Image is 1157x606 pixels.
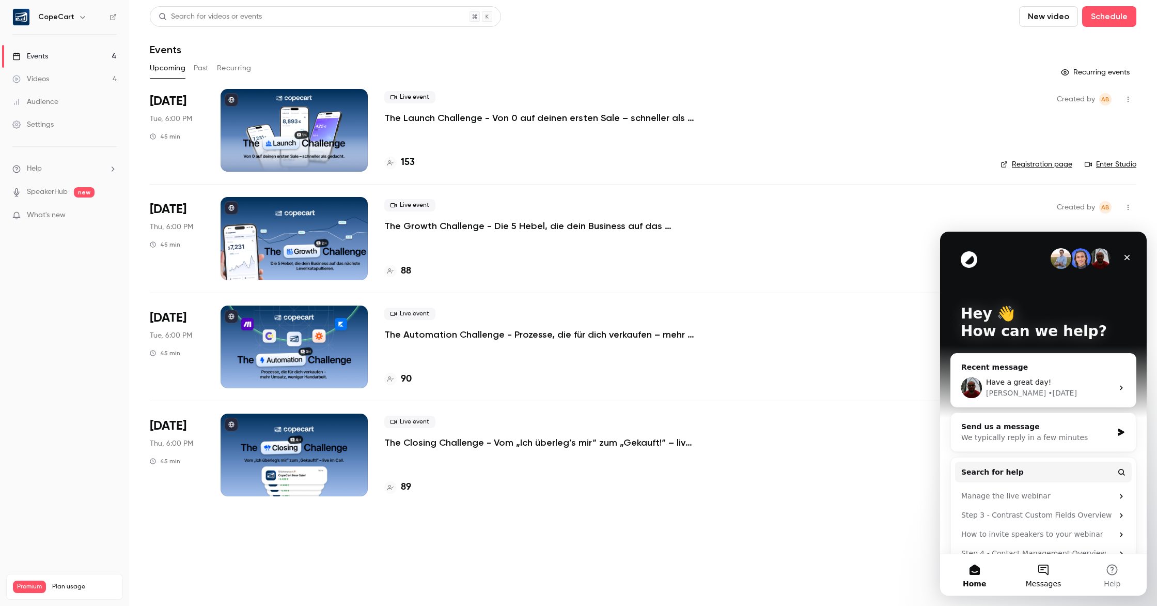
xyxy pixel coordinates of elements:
span: Anne Bertsch [1099,201,1112,214]
a: 89 [384,480,411,494]
span: Premium [13,581,46,593]
button: Upcoming [150,60,185,77]
button: Recurring events [1056,64,1136,81]
span: Live event [384,91,435,103]
a: Enter Studio [1085,159,1136,170]
span: new [74,187,95,198]
span: Created by [1057,201,1095,214]
div: Audience [12,97,58,107]
button: Past [194,60,209,77]
span: Anne Bertsch [1099,93,1112,105]
span: Live event [384,416,435,428]
div: Videos [12,74,49,84]
span: AB [1101,201,1109,214]
div: Search for videos or events [159,11,262,22]
span: Thu, 6:00 PM [150,222,193,232]
h4: 88 [401,264,411,278]
div: 45 min [150,457,180,465]
span: [DATE] [150,418,186,434]
span: Tue, 6:00 PM [150,330,192,341]
h4: 153 [401,156,415,170]
h6: CopeCart [38,12,74,22]
div: Oct 14 Tue, 6:00 PM (Europe/Rome) [150,89,204,172]
span: Help [27,163,42,174]
a: Registration page [1000,159,1072,170]
button: Recurring [217,60,252,77]
span: Thu, 6:00 PM [150,438,193,449]
a: The Automation Challenge - Prozesse, die für dich verkaufen – mehr Umsatz, weniger Handarbeit [384,328,694,341]
div: Events [12,51,48,62]
span: Live event [384,199,435,211]
a: The Growth Challenge - Die 5 Hebel, die dein Business auf das nächste Level katapultieren [384,220,694,232]
div: 45 min [150,240,180,249]
img: CopeCart [13,9,29,25]
span: [DATE] [150,310,186,326]
a: 153 [384,156,415,170]
a: The Launch Challenge - Von 0 auf deinen ersten Sale – schneller als gedacht [384,112,694,124]
h4: 89 [401,480,411,494]
a: 90 [384,372,412,386]
span: Tue, 6:00 PM [150,114,192,124]
a: 88 [384,264,411,278]
div: Oct 23 Thu, 6:00 PM (Europe/Rome) [150,414,204,496]
button: New video [1019,6,1078,27]
span: AB [1101,93,1109,105]
iframe: Intercom live chat [940,232,1147,596]
span: Created by [1057,93,1095,105]
span: What's new [27,210,66,221]
span: [DATE] [150,201,186,218]
a: SpeakerHub [27,187,68,198]
h1: Events [150,43,181,56]
div: Oct 16 Thu, 6:00 PM (Europe/Rome) [150,197,204,280]
div: Settings [12,119,54,130]
span: Live event [384,308,435,320]
button: Schedule [1082,6,1136,27]
span: [DATE] [150,93,186,110]
div: Oct 21 Tue, 6:00 PM (Europe/Rome) [150,306,204,388]
div: 45 min [150,349,180,357]
span: Plan usage [52,583,116,591]
div: 45 min [150,132,180,141]
li: help-dropdown-opener [12,163,117,174]
h4: 90 [401,372,412,386]
a: The Closing Challenge - Vom „Ich überleg’s mir“ zum „Gekauft!“ – live im Call. [384,436,694,449]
